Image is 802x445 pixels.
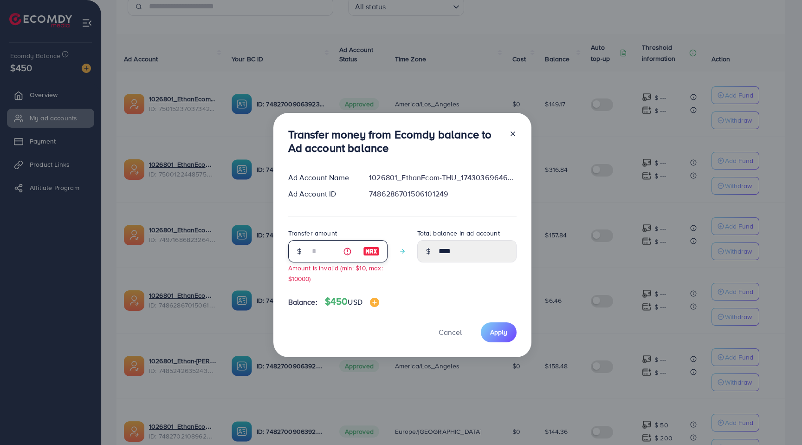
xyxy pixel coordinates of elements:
[288,297,317,308] span: Balance:
[281,172,362,183] div: Ad Account Name
[363,246,380,257] img: image
[325,296,379,308] h4: $450
[439,327,462,337] span: Cancel
[288,229,337,238] label: Transfer amount
[417,229,500,238] label: Total balance in ad account
[490,327,507,337] span: Apply
[348,297,362,307] span: USD
[362,189,524,199] div: 7486286701506101249
[427,322,473,342] button: Cancel
[763,403,795,438] iframe: Chat
[288,263,383,283] small: Amount is invalid (min: $10, max: $10000)
[281,189,362,199] div: Ad Account ID
[370,298,379,307] img: image
[481,322,517,342] button: Apply
[288,128,502,155] h3: Transfer money from Ecomdy balance to Ad account balance
[362,172,524,183] div: 1026801_EthanEcom-THU_1743036964605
